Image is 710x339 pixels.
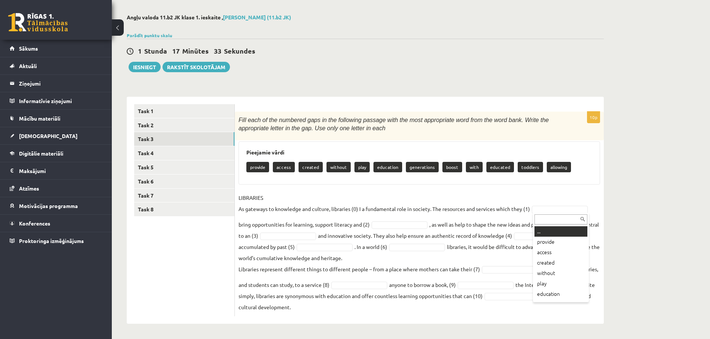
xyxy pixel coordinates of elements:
div: access [534,247,587,258]
div: ... [534,226,587,237]
div: provide [534,237,587,247]
div: without [534,268,587,278]
div: generations [534,299,587,310]
div: created [534,258,587,268]
div: education [534,289,587,299]
div: play [534,278,587,289]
